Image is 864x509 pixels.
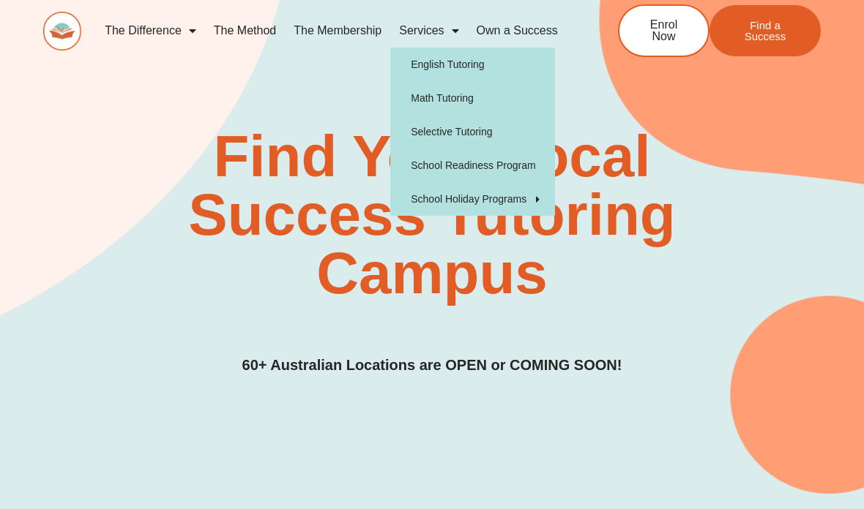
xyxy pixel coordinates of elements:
[390,182,555,216] a: School Holiday Programs
[618,4,710,57] a: Enrol Now
[390,148,555,182] a: School Readiness Program
[242,354,622,377] h3: 60+ Australian Locations are OPEN or COMING SOON!
[710,5,821,56] a: Find a Success
[791,439,864,509] iframe: Chat Widget
[125,127,740,303] h2: Find Your Local Success Tutoring Campus
[285,14,390,48] a: The Membership
[390,115,555,148] a: Selective Tutoring
[390,81,555,115] a: Math Tutoring
[390,14,467,48] a: Services
[468,14,567,48] a: Own a Success
[641,19,686,42] span: Enrol Now
[390,48,555,81] a: English Tutoring
[390,48,555,216] ul: Services
[96,14,573,48] nav: Menu
[96,14,205,48] a: The Difference
[205,14,285,48] a: The Method
[731,20,799,42] span: Find a Success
